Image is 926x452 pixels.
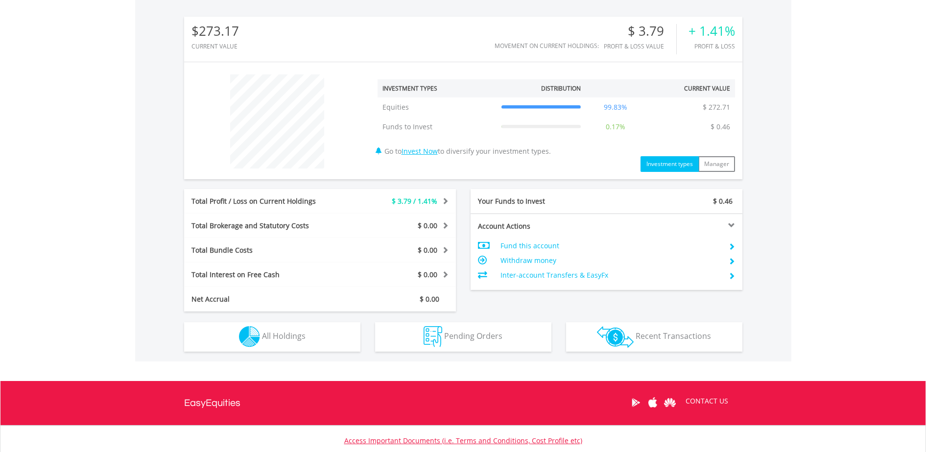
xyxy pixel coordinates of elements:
div: Profit & Loss [689,43,735,49]
td: 99.83% [586,97,645,117]
th: Investment Types [378,79,497,97]
td: Inter-account Transfers & EasyFx [500,268,720,283]
span: $ 0.00 [420,294,439,304]
button: Manager [698,156,735,172]
span: All Holdings [262,331,306,341]
td: Funds to Invest [378,117,497,137]
div: Total Bundle Costs [184,245,343,255]
td: $ 0.46 [706,117,735,137]
div: Distribution [541,84,581,93]
div: Account Actions [471,221,607,231]
a: Huawei [662,387,679,418]
td: Fund this account [500,238,720,253]
td: $ 272.71 [698,97,735,117]
span: $ 0.00 [418,245,437,255]
button: Pending Orders [375,322,551,352]
button: All Holdings [184,322,360,352]
div: Profit & Loss Value [604,43,676,49]
a: Access Important Documents (i.e. Terms and Conditions, Cost Profile etc) [344,436,582,445]
span: Pending Orders [444,331,502,341]
td: Withdraw money [500,253,720,268]
div: $273.17 [191,24,239,38]
a: EasyEquities [184,381,240,425]
td: 0.17% [586,117,645,137]
a: Google Play [627,387,644,418]
div: Movement on Current Holdings: [495,43,599,49]
a: Apple [644,387,662,418]
div: Total Brokerage and Statutory Costs [184,221,343,231]
div: + 1.41% [689,24,735,38]
td: Equities [378,97,497,117]
span: Recent Transactions [636,331,711,341]
div: Total Interest on Free Cash [184,270,343,280]
div: $ 3.79 [604,24,676,38]
div: Go to to diversify your investment types. [370,70,742,172]
a: CONTACT US [679,387,735,415]
img: pending_instructions-wht.png [424,326,442,347]
a: Invest Now [402,146,438,156]
span: $ 0.46 [713,196,733,206]
img: holdings-wht.png [239,326,260,347]
div: Total Profit / Loss on Current Holdings [184,196,343,206]
div: Net Accrual [184,294,343,304]
button: Recent Transactions [566,322,742,352]
th: Current Value [645,79,735,97]
img: transactions-zar-wht.png [597,326,634,348]
div: Your Funds to Invest [471,196,607,206]
span: $ 3.79 / 1.41% [392,196,437,206]
div: CURRENT VALUE [191,43,239,49]
button: Investment types [641,156,699,172]
span: $ 0.00 [418,221,437,230]
span: $ 0.00 [418,270,437,279]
